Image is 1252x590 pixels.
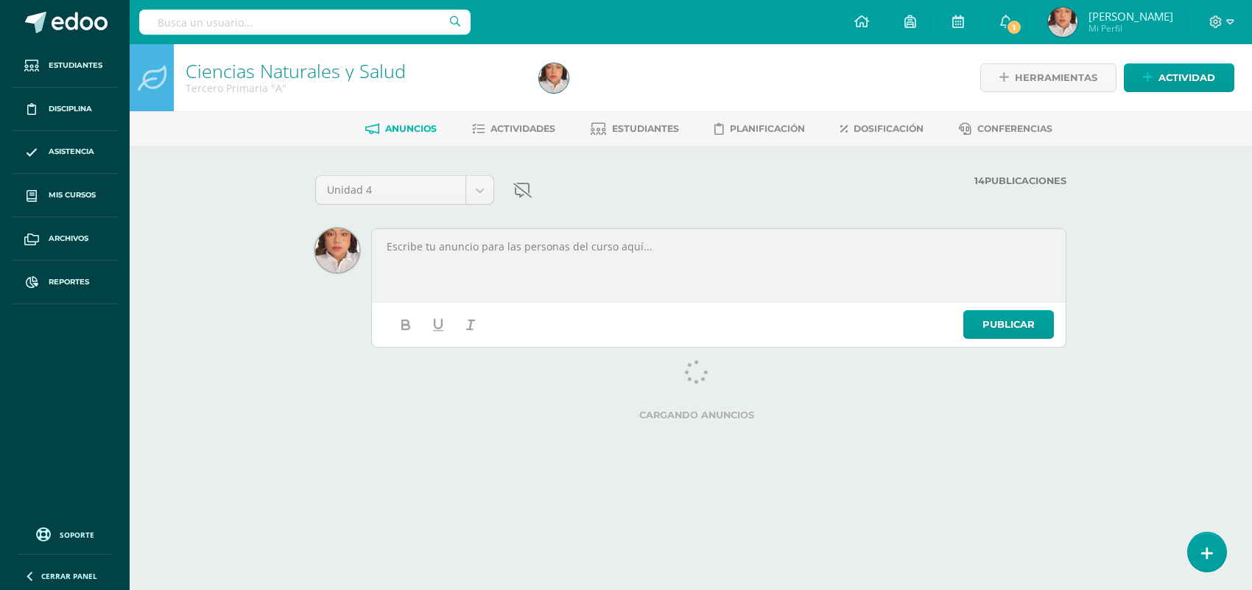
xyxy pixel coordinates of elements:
[139,10,471,35] input: Busca un usuario...
[316,176,493,204] a: Unidad 4
[365,117,437,141] a: Anuncios
[41,571,97,581] span: Cerrar panel
[963,310,1054,339] a: Publicar
[974,175,985,186] strong: 14
[12,174,118,217] a: Mis cursos
[490,123,555,134] span: Actividades
[321,410,1072,421] label: Cargando anuncios
[1089,9,1173,24] span: [PERSON_NAME]
[186,81,521,95] div: Tercero Primaria 'A'
[633,175,1066,186] label: Publicaciones
[12,131,118,175] a: Asistencia
[60,530,94,540] span: Soporte
[854,123,924,134] span: Dosificación
[1006,19,1022,35] span: 1
[539,63,569,93] img: cb9b46a7d0ec1fd89619bc2c7c27efb6.png
[49,146,94,158] span: Asistencia
[1124,63,1234,92] a: Actividad
[472,117,555,141] a: Actividades
[49,276,89,288] span: Reportes
[1048,7,1077,37] img: cb9b46a7d0ec1fd89619bc2c7c27efb6.png
[1015,64,1097,91] span: Herramientas
[18,524,112,544] a: Soporte
[327,176,454,204] span: Unidad 4
[12,217,118,261] a: Archivos
[385,123,437,134] span: Anuncios
[980,63,1116,92] a: Herramientas
[1158,64,1215,91] span: Actividad
[730,123,805,134] span: Planificación
[959,117,1052,141] a: Conferencias
[12,261,118,304] a: Reportes
[12,44,118,88] a: Estudiantes
[591,117,679,141] a: Estudiantes
[49,233,88,245] span: Archivos
[186,58,406,83] a: Ciencias Naturales y Salud
[49,189,96,201] span: Mis cursos
[49,60,102,71] span: Estudiantes
[12,88,118,131] a: Disciplina
[840,117,924,141] a: Dosificación
[612,123,679,134] span: Estudiantes
[1089,22,1173,35] span: Mi Perfil
[315,228,359,273] img: 36ab2693be6db1ea5862f9bc6368e731.png
[714,117,805,141] a: Planificación
[977,123,1052,134] span: Conferencias
[49,103,92,115] span: Disciplina
[186,60,521,81] h1: Ciencias Naturales y Salud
